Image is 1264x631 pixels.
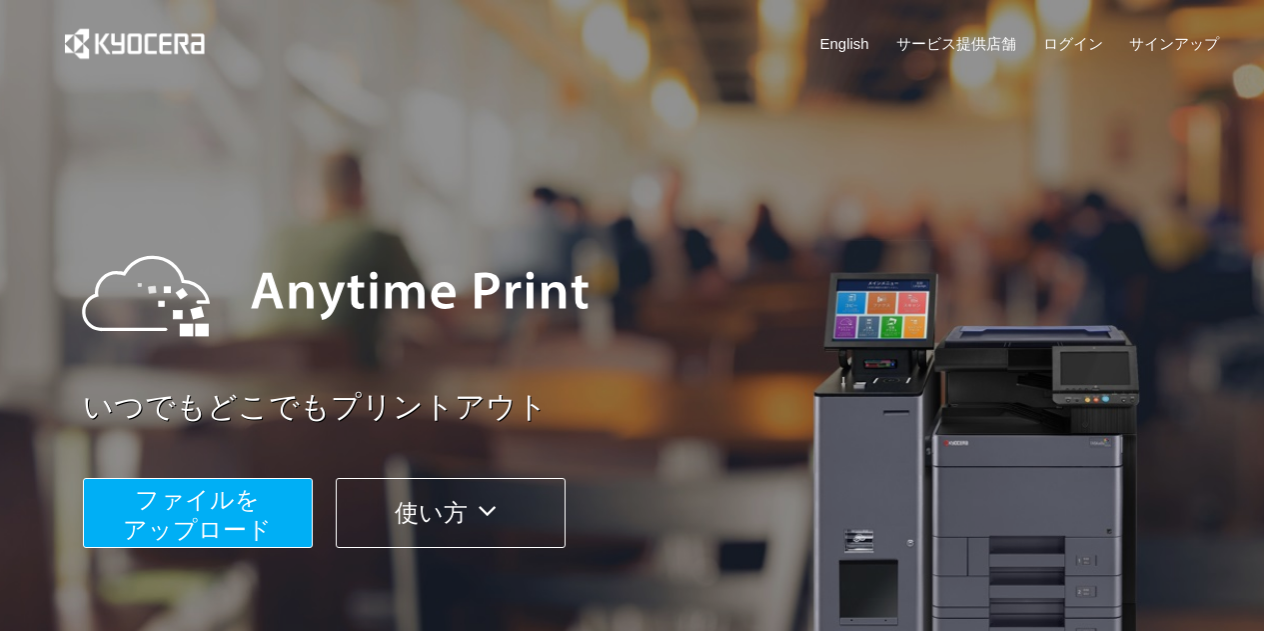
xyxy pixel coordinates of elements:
a: ログイン [1043,33,1103,54]
span: ファイルを ​​アップロード [123,486,272,543]
a: English [820,33,869,54]
a: サインアップ [1129,33,1219,54]
a: サービス提供店舗 [896,33,1016,54]
button: 使い方 [336,478,566,548]
a: いつでもどこでもプリントアウト [83,386,1232,429]
button: ファイルを​​アップロード [83,478,313,548]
